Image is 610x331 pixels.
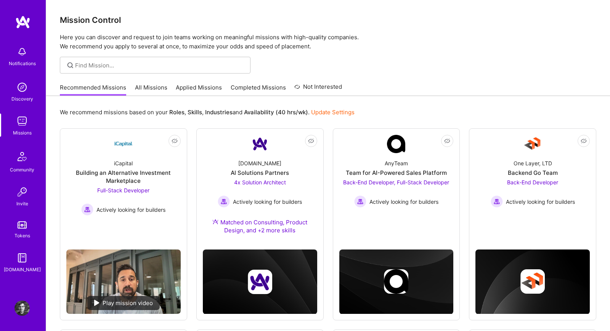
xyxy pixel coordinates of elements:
div: Team for AI-Powered Sales Platform [346,169,447,177]
span: Full-Stack Developer [97,187,149,193]
div: AI Solutions Partners [231,169,289,177]
a: Not Interested [294,82,342,96]
img: cover [203,249,317,314]
i: icon SearchGrey [66,61,75,70]
span: 4x Solution Architect [234,179,286,185]
span: Back-End Developer [507,179,558,185]
img: bell [14,44,30,59]
div: Tokens [14,232,30,240]
a: Company LogoiCapitalBuilding an Alternative Investment MarketplaceFull-Stack Developer Actively l... [66,135,181,243]
div: Building an Alternative Investment Marketplace [66,169,181,185]
a: Company Logo[DOMAIN_NAME]AI Solutions Partners4x Solution Architect Actively looking for builders... [203,135,317,243]
img: Ateam Purple Icon [212,219,218,225]
img: teamwork [14,114,30,129]
div: [DOMAIN_NAME] [4,265,41,273]
div: Play mission video [87,296,160,310]
p: We recommend missions based on your , , and . [60,108,355,116]
img: Actively looking for builders [491,195,503,208]
img: Company Logo [523,135,542,153]
img: Invite [14,184,30,200]
i: icon EyeClosed [172,138,178,144]
a: Recommended Missions [60,83,126,96]
a: Completed Missions [231,83,286,96]
div: Matched on Consulting, Product Design, and +2 more skills [203,218,317,234]
div: One Layer, LTD [514,159,552,167]
i: icon EyeClosed [308,138,314,144]
i: icon EyeClosed [581,138,587,144]
img: Actively looking for builders [81,203,93,216]
span: Actively looking for builders [369,198,438,206]
img: cover [475,249,590,314]
img: Community [13,147,31,166]
a: User Avatar [13,301,32,316]
img: Company logo [248,270,272,294]
img: logo [15,15,30,29]
div: AnyTeam [385,159,408,167]
h3: Mission Control [60,15,596,25]
b: Roles [169,109,185,116]
a: All Missions [135,83,167,96]
img: tokens [18,221,27,229]
b: Skills [188,109,202,116]
a: Company LogoOne Layer, LTDBackend Go TeamBack-End Developer Actively looking for buildersActively... [475,135,590,221]
div: Discovery [11,95,33,103]
i: icon EyeClosed [444,138,450,144]
img: No Mission [66,249,181,314]
div: Community [10,166,34,174]
img: guide book [14,250,30,265]
div: Backend Go Team [508,169,558,177]
img: play [94,300,100,306]
img: Company logo [520,269,545,294]
div: Missions [13,129,32,137]
div: Notifications [9,59,36,67]
img: Actively looking for builders [354,195,366,208]
div: iCapital [114,159,133,167]
span: Back-End Developer, Full-Stack Developer [343,179,449,185]
img: cover [339,249,454,314]
b: Availability (40 hrs/wk) [244,109,308,116]
img: Actively looking for builders [218,195,230,208]
p: Here you can discover and request to join teams working on meaningful missions with high-quality ... [60,33,596,51]
div: [DOMAIN_NAME] [238,159,281,167]
img: Company logo [384,269,408,294]
a: Company LogoAnyTeamTeam for AI-Powered Sales PlatformBack-End Developer, Full-Stack Developer Act... [339,135,454,221]
a: Applied Missions [176,83,222,96]
span: Actively looking for builders [233,198,302,206]
img: Company Logo [251,135,269,153]
img: Company Logo [387,135,405,153]
img: Company Logo [114,135,133,153]
img: discovery [14,80,30,95]
span: Actively looking for builders [506,198,575,206]
img: User Avatar [14,301,30,316]
b: Industries [205,109,233,116]
div: Invite [16,200,28,208]
span: Actively looking for builders [96,206,165,214]
a: Update Settings [311,109,355,116]
input: Find Mission... [75,61,245,69]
